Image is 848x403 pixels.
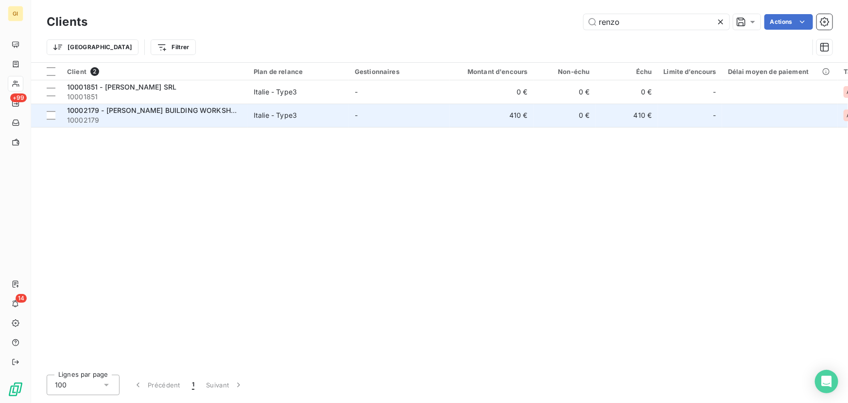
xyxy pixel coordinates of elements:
td: 410 € [596,104,658,127]
span: 10002179 - [PERSON_NAME] BUILDING WORKSHOP SRL [67,106,256,114]
input: Rechercher [584,14,729,30]
td: 0 € [534,104,596,127]
span: 10002179 [67,115,242,125]
td: 0 € [534,80,596,104]
div: Échu [602,68,652,75]
button: Filtrer [151,39,195,55]
div: Gestionnaires [355,68,444,75]
td: 0 € [596,80,658,104]
div: Italie - Type3 [254,87,297,97]
span: - [355,88,358,96]
div: Italie - Type3 [254,110,297,120]
span: 14 [16,294,27,303]
span: +99 [10,93,27,102]
span: 10001851 [67,92,242,102]
div: GI [8,6,23,21]
span: 100 [55,380,67,390]
button: Suivant [200,375,249,395]
span: 2 [90,67,99,76]
span: - [355,111,358,119]
td: 410 € [450,104,534,127]
div: Montant d'encours [456,68,528,75]
button: Actions [764,14,813,30]
div: Plan de relance [254,68,343,75]
span: - [713,87,716,97]
h3: Clients [47,13,87,31]
span: Client [67,68,87,75]
div: Non-échu [539,68,590,75]
span: 10001851 - [PERSON_NAME] SRL [67,83,176,91]
button: 1 [186,375,200,395]
span: 1 [192,380,194,390]
img: Logo LeanPay [8,382,23,397]
span: - [713,110,716,120]
div: Limite d’encours [664,68,716,75]
td: 0 € [450,80,534,104]
div: Délai moyen de paiement [728,68,832,75]
button: Précédent [127,375,186,395]
button: [GEOGRAPHIC_DATA] [47,39,138,55]
div: Open Intercom Messenger [815,370,838,393]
